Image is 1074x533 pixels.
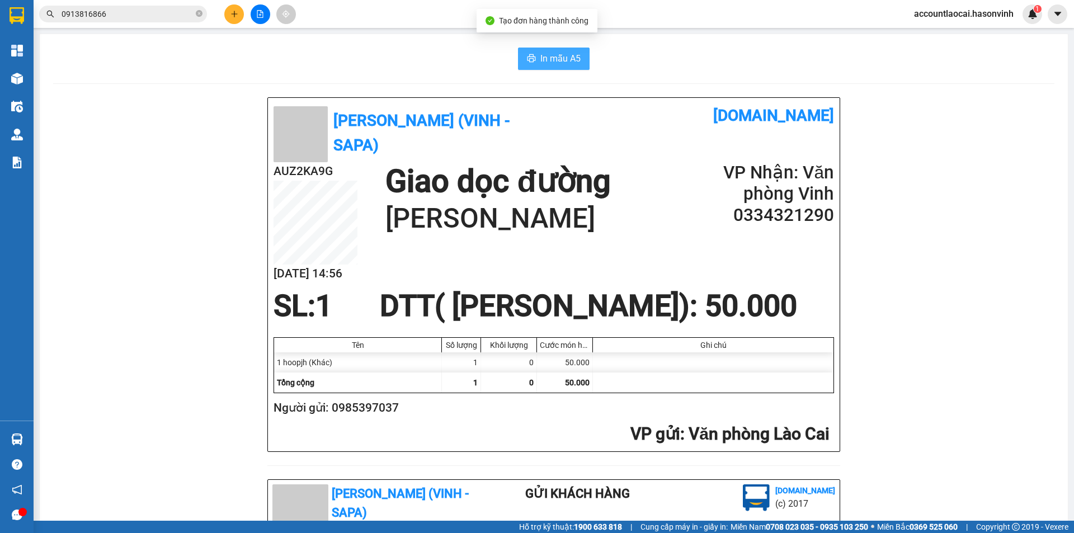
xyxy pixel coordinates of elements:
span: | [966,521,968,533]
div: 1 hoopjh (Khác) [274,352,442,372]
div: 50.000 [537,352,593,372]
span: search [46,10,54,18]
span: close-circle [196,10,202,17]
span: In mẫu A5 [540,51,581,65]
h2: 0334321290 [700,205,834,226]
h1: Giao dọc đường [385,162,610,201]
div: Số lượng [445,341,478,350]
img: dashboard-icon [11,45,23,56]
h2: [DATE] 14:56 [274,265,357,283]
span: file-add [256,10,264,18]
strong: 0708 023 035 - 0935 103 250 [766,522,868,531]
li: (c) 2017 [775,497,835,511]
span: 50.000 [565,378,590,387]
button: plus [224,4,244,24]
img: icon-new-feature [1028,9,1038,19]
b: Gửi khách hàng [525,487,630,501]
span: VP gửi [630,424,680,444]
span: aim [282,10,290,18]
span: copyright [1012,523,1020,531]
span: Hỗ trợ kỹ thuật: [519,521,622,533]
span: SL: [274,289,315,323]
span: Miền Bắc [877,521,958,533]
img: warehouse-icon [11,433,23,445]
h2: VP Nhận: Văn phòng Vinh [700,162,834,205]
strong: 1900 633 818 [574,522,622,531]
span: message [12,510,22,520]
span: 1 [315,289,332,323]
b: [PERSON_NAME] (Vinh - Sapa) [333,111,510,154]
span: Cung cấp máy in - giấy in: [640,521,728,533]
img: logo-vxr [10,7,24,24]
span: Tổng cộng [277,378,314,387]
b: [DOMAIN_NAME] [713,106,834,125]
div: Ghi chú [596,341,831,350]
img: warehouse-icon [11,73,23,84]
div: 1 [442,352,481,372]
span: check-circle [486,16,494,25]
h1: [PERSON_NAME] [385,201,610,237]
span: close-circle [196,9,202,20]
span: caret-down [1053,9,1063,19]
button: file-add [251,4,270,24]
span: accountlaocai.hasonvinh [905,7,1023,21]
span: Miền Nam [731,521,868,533]
span: question-circle [12,459,22,470]
span: printer [527,54,536,64]
img: logo.jpg [743,484,770,511]
span: Tạo đơn hàng thành công [499,16,588,25]
b: [DOMAIN_NAME] [775,486,835,495]
span: plus [230,10,238,18]
sup: 1 [1034,5,1042,13]
span: 1 [473,378,478,387]
h2: AUZ2KA9G [274,162,357,181]
div: 0 [481,352,537,372]
img: warehouse-icon [11,101,23,112]
img: warehouse-icon [11,129,23,140]
span: 0 [529,378,534,387]
span: notification [12,484,22,495]
span: DTT( [PERSON_NAME]) : 50.000 [380,289,797,323]
button: caret-down [1048,4,1067,24]
div: Khối lượng [484,341,534,350]
span: | [630,521,632,533]
button: printerIn mẫu A5 [518,48,590,70]
strong: 0369 525 060 [910,522,958,531]
img: solution-icon [11,157,23,168]
h2: Người gửi: 0985397037 [274,399,830,417]
input: Tìm tên, số ĐT hoặc mã đơn [62,8,194,20]
div: Tên [277,341,439,350]
h2: : Văn phòng Lào Cai [274,423,830,446]
button: aim [276,4,296,24]
span: 1 [1035,5,1039,13]
span: ⚪️ [871,525,874,529]
div: Cước món hàng [540,341,590,350]
b: [PERSON_NAME] (Vinh - Sapa) [332,487,469,520]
